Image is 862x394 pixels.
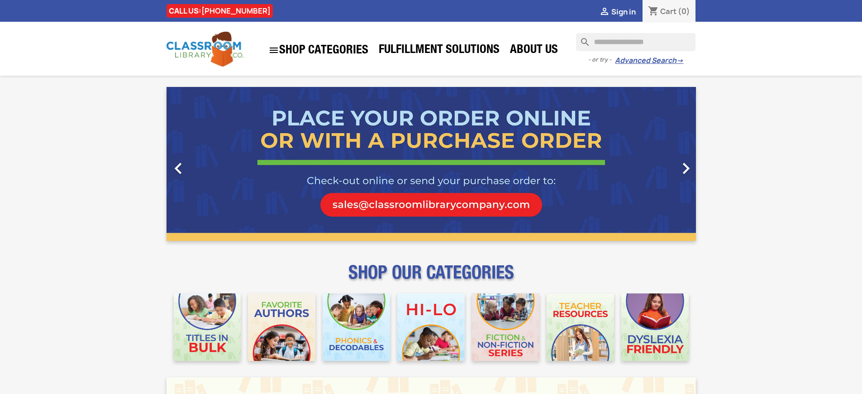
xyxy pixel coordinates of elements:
i: shopping_cart [648,6,659,17]
i:  [675,157,697,180]
a:  Sign in [599,7,636,17]
img: CLC_Fiction_Nonfiction_Mobile.jpg [472,293,539,361]
i: search [576,33,587,44]
ul: Carousel container [167,87,696,241]
img: CLC_Favorite_Authors_Mobile.jpg [248,293,315,361]
a: About Us [505,42,562,60]
a: [PHONE_NUMBER] [201,6,271,16]
img: Classroom Library Company [167,32,243,67]
span: Cart [660,6,676,16]
i:  [167,157,190,180]
span: Sign in [611,7,636,17]
img: CLC_HiLo_Mobile.jpg [397,293,465,361]
img: CLC_Teacher_Resources_Mobile.jpg [547,293,614,361]
img: CLC_Phonics_And_Decodables_Mobile.jpg [323,293,390,361]
img: CLC_Dyslexia_Mobile.jpg [621,293,689,361]
a: Next [616,87,696,241]
span: - or try - [588,55,615,64]
input: Search [576,33,695,51]
i:  [268,45,279,56]
span: (0) [678,6,690,16]
i:  [599,7,610,18]
a: Previous [167,87,246,241]
img: CLC_Bulk_Mobile.jpg [174,293,241,361]
span: → [676,56,683,65]
a: Advanced Search→ [615,56,683,65]
div: CALL US: [167,4,273,18]
a: SHOP CATEGORIES [264,40,373,60]
p: SHOP OUR CATEGORIES [167,270,696,286]
a: Fulfillment Solutions [374,42,504,60]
